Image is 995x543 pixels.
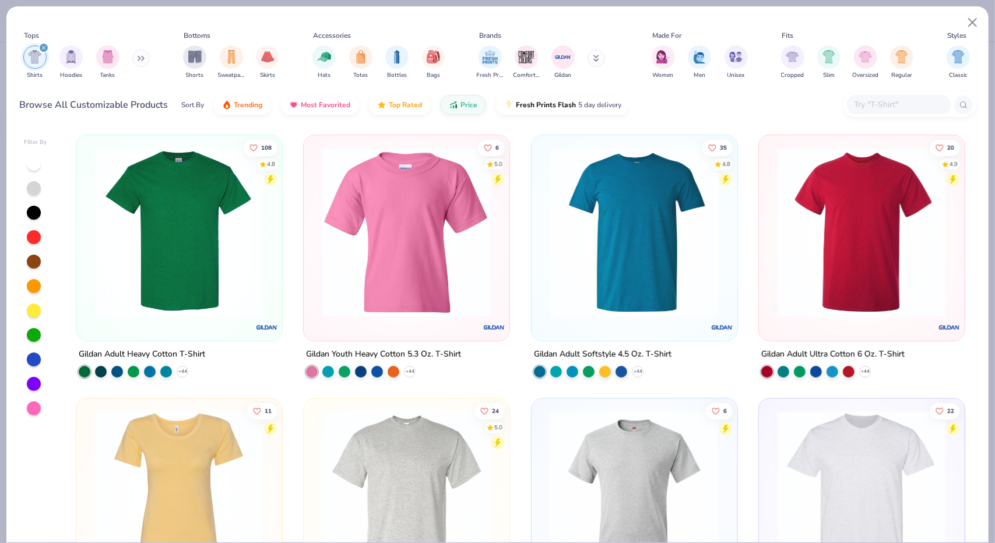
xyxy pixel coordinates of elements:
[478,139,505,156] button: Like
[222,100,231,110] img: trending.gif
[710,315,733,339] img: Gildan logo
[20,98,168,112] div: Browse All Customizable Products
[261,144,272,150] span: 108
[225,50,238,64] img: Sweatpants Image
[306,347,461,361] div: Gildan Youth Heavy Cotton 5.3 Oz. T-Shirt
[23,45,47,80] button: filter button
[183,45,206,80] div: filter for Shorts
[265,408,272,414] span: 11
[96,45,119,80] div: filter for Tanks
[88,147,270,318] img: db319196-8705-402d-8b46-62aaa07ed94f
[256,45,279,80] button: filter button
[477,45,504,80] button: filter button
[950,160,958,168] div: 4.9
[652,30,681,41] div: Made For
[504,100,514,110] img: flash.gif
[492,408,499,414] span: 24
[267,160,275,168] div: 4.8
[28,50,41,64] img: Shirts Image
[706,403,733,419] button: Like
[761,347,905,361] div: Gildan Adult Ultra Cotton 6 Oz. T-Shirt
[513,45,540,80] div: filter for Comfort Colors
[495,95,630,115] button: Fresh Prints Flash5 day delivery
[723,408,727,414] span: 6
[729,50,743,64] img: Unisex Image
[947,45,970,80] button: filter button
[244,139,277,156] button: Like
[652,45,675,80] div: filter for Women
[23,45,47,80] div: filter for Shirts
[427,50,440,64] img: Bags Image
[218,71,245,80] span: Sweatpants
[817,45,841,80] button: filter button
[518,48,535,66] img: Comfort Colors Image
[781,45,804,80] div: filter for Cropped
[891,71,912,80] span: Regular
[349,45,372,80] div: filter for Totes
[823,71,835,80] span: Slim
[930,139,960,156] button: Like
[385,45,409,80] button: filter button
[389,100,422,110] span: Top Rated
[60,71,82,80] span: Hoodies
[725,45,748,80] button: filter button
[781,71,804,80] span: Cropped
[213,95,271,115] button: Trending
[218,45,245,80] button: filter button
[24,138,47,147] div: Filter By
[312,45,336,80] div: filter for Hats
[184,30,211,41] div: Bottoms
[513,71,540,80] span: Comfort Colors
[354,50,367,64] img: Totes Image
[255,315,278,339] img: Gildan logo
[440,95,486,115] button: Price
[422,45,445,80] button: filter button
[59,45,83,80] button: filter button
[513,45,540,80] button: filter button
[79,347,205,361] div: Gildan Adult Heavy Cotton T-Shirt
[460,100,477,110] span: Price
[771,147,952,318] img: 3c1a081b-6ca8-4a00-a3b6-7ee979c43c2b
[256,45,279,80] div: filter for Skirts
[551,45,575,80] button: filter button
[427,71,440,80] span: Bags
[495,144,499,150] span: 6
[853,98,943,111] input: Try "T-Shirt"
[349,45,372,80] button: filter button
[786,50,799,64] img: Cropped Image
[318,71,331,80] span: Hats
[852,45,878,80] div: filter for Oversized
[27,71,43,80] span: Shirts
[315,147,497,318] img: db3463ef-4353-4609-ada1-7539d9cdc7e6
[782,30,793,41] div: Fits
[688,45,711,80] div: filter for Men
[234,100,262,110] span: Trending
[385,45,409,80] div: filter for Bottles
[852,45,878,80] button: filter button
[59,45,83,80] div: filter for Hoodies
[101,50,114,64] img: Tanks Image
[656,50,670,64] img: Women Image
[387,71,407,80] span: Bottles
[477,45,504,80] div: filter for Fresh Prints
[952,50,965,64] img: Classic Image
[261,50,275,64] img: Skirts Image
[633,368,642,375] span: + 44
[949,71,968,80] span: Classic
[895,50,909,64] img: Regular Image
[938,315,961,339] img: Gildan logo
[551,45,575,80] div: filter for Gildan
[947,408,954,414] span: 22
[483,315,506,339] img: Gildan logo
[727,71,745,80] span: Unisex
[722,160,730,168] div: 4.8
[178,368,187,375] span: + 44
[391,50,403,64] img: Bottles Image
[353,71,368,80] span: Totes
[377,100,386,110] img: TopRated.gif
[24,30,39,41] div: Tops
[859,50,872,64] img: Oversized Image
[861,368,870,375] span: + 44
[947,45,970,80] div: filter for Classic
[260,71,275,80] span: Skirts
